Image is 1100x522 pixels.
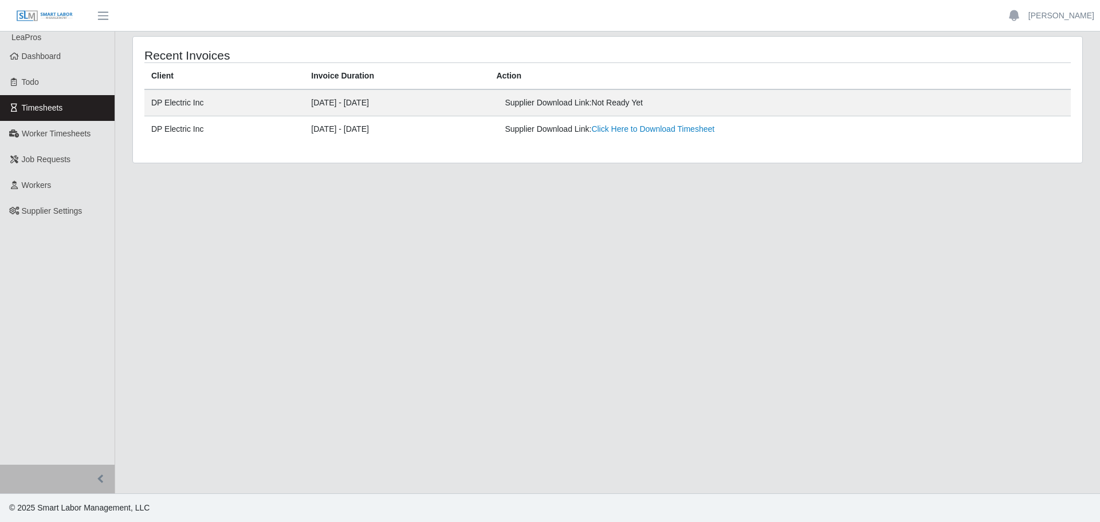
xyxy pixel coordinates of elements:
span: Dashboard [22,52,61,61]
span: Todo [22,77,39,87]
span: LeaPros [11,33,41,42]
th: Invoice Duration [304,63,489,90]
td: [DATE] - [DATE] [304,116,489,143]
td: DP Electric Inc [144,89,304,116]
span: Workers [22,180,52,190]
span: Job Requests [22,155,71,164]
a: Click Here to Download Timesheet [591,124,714,134]
span: Not Ready Yet [591,98,643,107]
div: Supplier Download Link: [505,97,866,109]
td: DP Electric Inc [144,116,304,143]
td: [DATE] - [DATE] [304,89,489,116]
div: Supplier Download Link: [505,123,866,135]
span: Worker Timesheets [22,129,91,138]
h4: Recent Invoices [144,48,520,62]
span: © 2025 Smart Labor Management, LLC [9,503,150,512]
img: SLM Logo [16,10,73,22]
span: Timesheets [22,103,63,112]
th: Action [489,63,1071,90]
span: Supplier Settings [22,206,82,215]
th: Client [144,63,304,90]
a: [PERSON_NAME] [1028,10,1094,22]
